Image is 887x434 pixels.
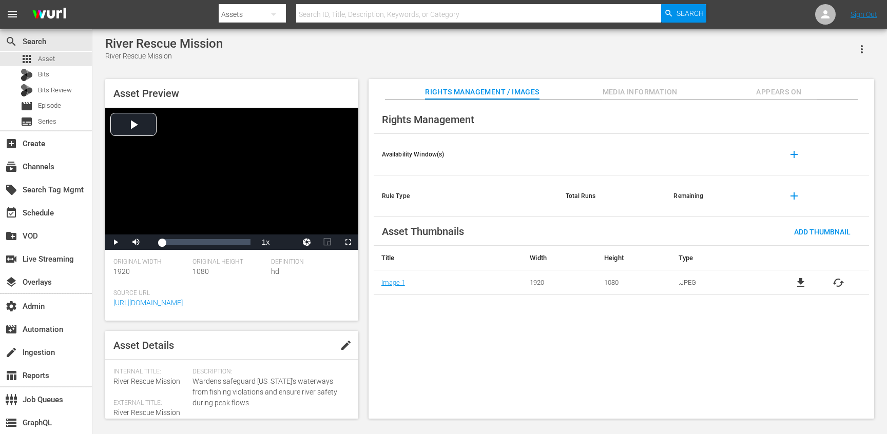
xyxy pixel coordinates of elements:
[25,3,74,27] img: ans4CAIJ8jUAAAAAAAAAAAAAAAAAAAAAAAAgQb4GAAAAAAAAAAAAAAAAAAAAAAAAJMjXAAAAAAAAAAAAAAAAAAAAAAAAgAT5G...
[192,368,345,376] span: Description:
[162,239,250,245] div: Progress Bar
[677,4,704,23] span: Search
[271,267,279,275] span: hd
[786,222,859,241] button: Add Thumbnail
[113,399,187,407] span: External Title:
[425,86,539,98] span: Rights Management / Images
[740,86,817,98] span: Appears On
[795,277,807,289] a: file_download
[21,84,33,96] div: Bits Review
[113,339,174,351] span: Asset Details
[5,184,17,196] span: Search Tag Mgmt
[5,276,17,288] span: Overlays
[5,369,17,382] span: Reports
[192,258,266,266] span: Original Height
[21,115,33,128] span: Series
[5,230,17,242] span: VOD
[113,258,187,266] span: Original Width
[596,246,671,270] th: Height
[557,175,665,217] th: Total Runs
[192,267,209,275] span: 1080
[126,234,146,250] button: Mute
[21,69,33,81] div: Bits
[382,113,474,126] span: Rights Management
[340,339,352,351] span: edit
[317,234,338,250] button: Picture-in-Picture
[105,108,358,250] div: Video Player
[38,101,61,111] span: Episode
[256,234,276,250] button: Playback Rate
[5,161,17,173] span: Channels
[5,417,17,429] span: GraphQL
[382,225,464,238] span: Asset Thumbnails
[782,184,806,208] button: add
[113,377,180,385] span: River Rescue Mission
[851,10,877,18] a: Sign Out
[5,300,17,312] span: Admin
[271,258,345,266] span: Definition
[788,190,800,202] span: add
[671,246,770,270] th: Type
[5,253,17,265] span: Live Streaming
[105,51,223,62] div: River Rescue Mission
[38,54,55,64] span: Asset
[5,346,17,359] span: Ingestion
[5,323,17,336] span: Automation
[661,4,706,23] button: Search
[6,8,18,21] span: menu
[522,270,596,295] td: 1920
[374,175,557,217] th: Rule Type
[788,148,800,161] span: add
[786,228,859,236] span: Add Thumbnail
[832,277,844,289] button: cached
[522,246,596,270] th: Width
[105,36,223,51] div: River Rescue Mission
[38,69,49,80] span: Bits
[113,299,183,307] a: [URL][DOMAIN_NAME]
[5,35,17,48] span: Search
[113,289,345,298] span: Source Url
[21,53,33,65] span: Asset
[297,234,317,250] button: Jump To Time
[105,234,126,250] button: Play
[334,333,358,358] button: edit
[113,408,180,417] span: River Rescue Mission
[381,279,405,286] a: Image 1
[113,87,179,100] span: Asset Preview
[338,234,358,250] button: Fullscreen
[5,137,17,150] span: Create
[671,270,770,295] td: .JPEG
[374,134,557,175] th: Availability Window(s)
[5,207,17,219] span: Schedule
[596,270,671,295] td: 1080
[374,246,523,270] th: Title
[38,85,72,95] span: Bits Review
[192,376,345,408] span: Wardens safeguard [US_STATE]'s waterways from fishing violations and ensure river safety during p...
[21,100,33,112] span: Episode
[782,142,806,167] button: add
[5,393,17,406] span: Job Queues
[113,368,187,376] span: Internal Title:
[113,267,130,275] span: 1920
[665,175,773,217] th: Remaining
[602,86,679,98] span: Media Information
[38,116,56,127] span: Series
